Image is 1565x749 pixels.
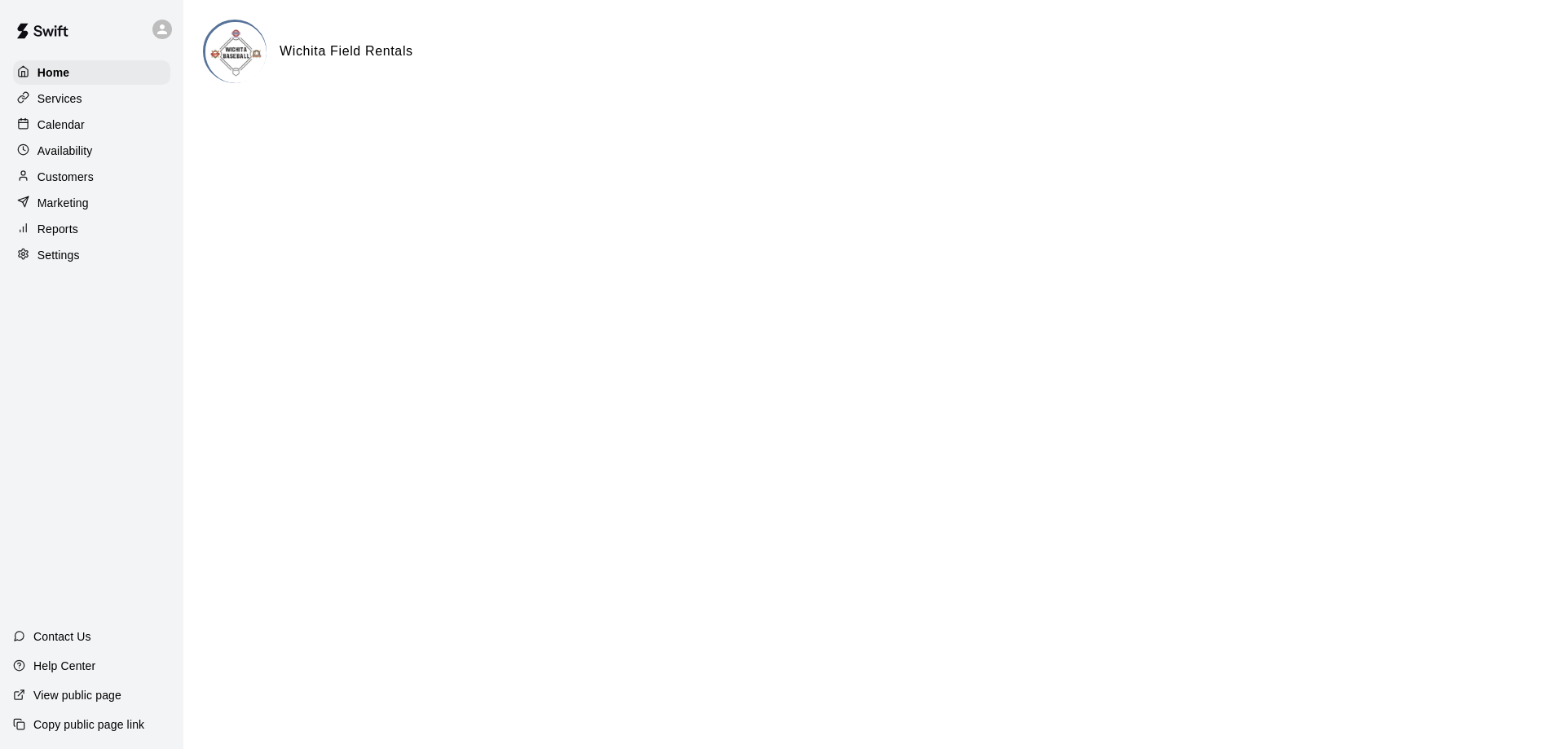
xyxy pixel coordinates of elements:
p: View public page [33,687,121,703]
p: Home [37,64,70,81]
p: Services [37,90,82,107]
a: Settings [13,243,170,267]
p: Customers [37,169,94,185]
a: Availability [13,139,170,163]
p: Reports [37,221,78,237]
p: Contact Us [33,628,91,645]
a: Services [13,86,170,111]
a: Calendar [13,112,170,137]
p: Calendar [37,117,85,133]
h6: Wichita Field Rentals [280,41,413,62]
a: Reports [13,217,170,241]
a: Home [13,60,170,85]
p: Availability [37,143,93,159]
p: Marketing [37,195,89,211]
p: Help Center [33,658,95,674]
a: Customers [13,165,170,189]
a: Marketing [13,191,170,215]
img: Wichita Field Rentals logo [205,22,267,83]
p: Copy public page link [33,716,144,733]
p: Settings [37,247,80,263]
